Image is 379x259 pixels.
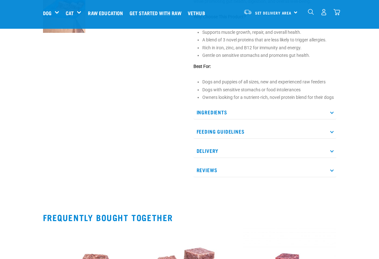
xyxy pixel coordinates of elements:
[43,9,52,17] a: Dog
[321,9,327,15] img: user.png
[202,79,336,85] li: Dogs and puppies of all sizes, new and experienced raw feeders
[255,12,292,14] span: Set Delivery Area
[202,37,336,43] li: A blend of 3 novel proteins that are less likely to trigger allergies.
[193,144,336,158] p: Delivery
[193,163,336,177] p: Reviews
[308,9,314,15] img: home-icon-1@2x.png
[128,0,186,26] a: Get started with Raw
[186,0,210,26] a: Vethub
[193,124,336,139] p: Feeding Guidelines
[193,105,336,119] p: Ingredients
[202,94,336,101] li: Owners looking for a nutrient-rich, novel protein blend for their dogs
[243,9,252,15] img: van-moving.png
[86,0,128,26] a: Raw Education
[202,52,336,59] li: Gentle on sensitive stomachs and promotes gut health.
[66,9,74,17] a: Cat
[43,213,336,222] h2: Frequently bought together
[333,9,340,15] img: home-icon@2x.png
[202,29,336,36] li: Supports muscle growth, repair, and overall health.
[202,45,336,51] li: Rich in iron, zinc, and B12 for immunity and energy.
[202,87,336,93] li: Dogs with sensitive stomachs or food intolerances
[193,64,211,69] strong: Best For:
